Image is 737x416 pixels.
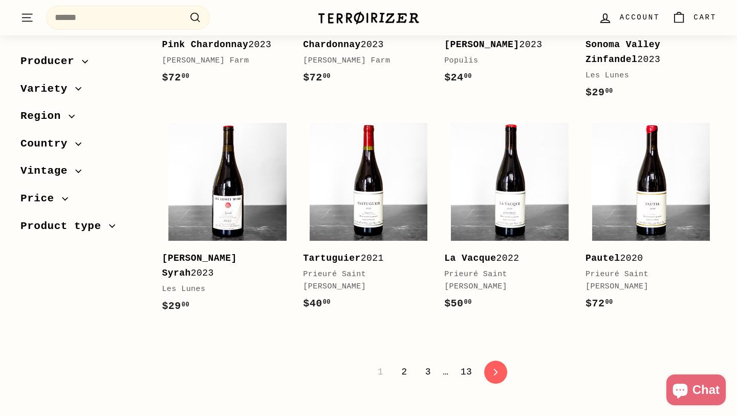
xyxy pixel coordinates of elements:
sup: 00 [182,73,189,80]
div: Les Lunes [162,283,283,296]
span: $50 [444,298,472,309]
span: $24 [444,72,472,84]
div: [PERSON_NAME] Farm [303,55,424,67]
a: Cart [666,3,723,33]
div: [PERSON_NAME] Farm [162,55,283,67]
b: [PERSON_NAME] Syrah [162,253,236,278]
sup: 00 [605,299,613,306]
button: Vintage [20,160,145,188]
a: 3 [419,363,437,381]
span: $72 [162,72,189,84]
b: Tartuguier [303,253,361,263]
button: Producer [20,50,145,78]
div: 2022 [444,251,565,266]
div: 2023 [586,37,706,67]
div: Les Lunes [586,70,706,82]
span: Account [620,12,660,23]
a: [PERSON_NAME] Syrah2023Les Lunes [162,116,293,325]
div: 2023 [162,251,283,281]
sup: 00 [182,301,189,308]
sup: 00 [323,73,331,80]
a: Pautel2020Prieuré Saint [PERSON_NAME] [586,116,717,322]
span: Product type [20,218,109,235]
a: 13 [454,363,479,381]
span: Vintage [20,162,75,180]
b: Pink Chardonnay [162,39,248,50]
b: La Vacque [444,253,496,263]
div: 2023 [444,37,565,52]
sup: 00 [323,299,331,306]
span: $40 [303,298,331,309]
button: Country [20,133,145,160]
button: Region [20,105,145,133]
sup: 00 [464,299,472,306]
button: Variety [20,78,145,106]
span: Price [20,190,62,207]
b: [PERSON_NAME] [444,39,519,50]
div: 2020 [586,251,706,266]
button: Product type [20,215,145,243]
button: Price [20,188,145,215]
sup: 00 [464,73,472,80]
div: Prieuré Saint [PERSON_NAME] [586,268,706,293]
b: Chardonnay [303,39,361,50]
span: $29 [586,87,613,98]
span: 1 [372,363,389,381]
a: Tartuguier2021Prieuré Saint [PERSON_NAME] [303,116,434,322]
sup: 00 [605,88,613,95]
b: Pautel [586,253,620,263]
div: 2021 [303,251,424,266]
span: $72 [303,72,331,84]
a: La Vacque2022Prieuré Saint [PERSON_NAME] [444,116,575,322]
span: $72 [586,298,613,309]
div: Prieuré Saint [PERSON_NAME] [303,268,424,293]
span: … [443,367,448,377]
span: $29 [162,300,189,312]
span: Country [20,135,75,153]
span: Cart [693,12,717,23]
div: 2023 [303,37,424,52]
div: Prieuré Saint [PERSON_NAME] [444,268,565,293]
a: Account [592,3,666,33]
b: Sonoma Valley Zinfandel [586,39,660,65]
div: Populis [444,55,565,67]
span: Region [20,108,69,125]
inbox-online-store-chat: Shopify online store chat [663,375,729,408]
span: Variety [20,80,75,98]
span: Producer [20,53,82,70]
div: 2023 [162,37,283,52]
a: 2 [395,363,413,381]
